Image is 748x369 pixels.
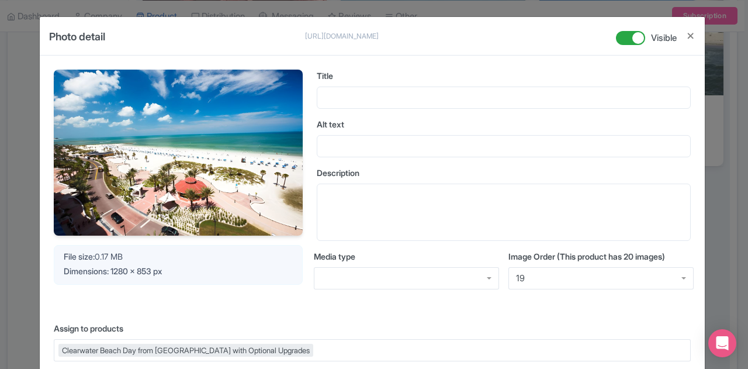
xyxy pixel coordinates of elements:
[686,29,695,43] button: Close
[49,29,105,55] h4: Photo detail
[54,323,123,333] span: Assign to products
[314,251,355,261] span: Media type
[64,266,162,276] span: Dimensions: 1280 x 853 px
[305,31,416,42] p: [URL][DOMAIN_NAME]
[651,32,677,45] span: Visible
[64,251,95,261] span: File size:
[317,71,333,81] span: Title
[508,251,665,261] span: Image Order (This product has 20 images)
[516,273,525,284] div: 19
[58,344,313,357] div: Clearwater Beach Day from [GEOGRAPHIC_DATA] with Optional Upgrades
[64,250,293,263] div: 0.17 MB
[317,119,344,129] span: Alt text
[54,70,303,236] img: g3s21yhgg5xephdrbuco.jpg
[708,329,736,357] div: Open Intercom Messenger
[317,168,359,178] span: Description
